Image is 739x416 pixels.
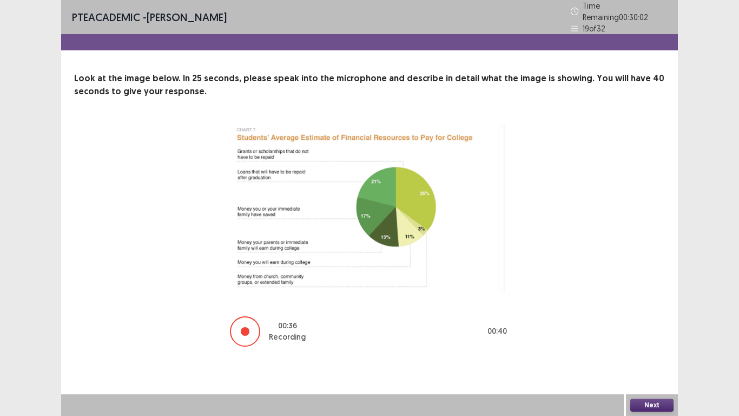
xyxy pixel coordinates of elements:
p: 00 : 36 [278,320,297,331]
p: 19 of 32 [583,23,605,34]
p: Recording [269,331,306,343]
span: PTE academic [72,10,140,24]
p: - [PERSON_NAME] [72,9,227,25]
p: Look at the image below. In 25 seconds, please speak into the microphone and describe in detail w... [74,72,665,98]
button: Next [630,399,674,412]
p: 00 : 40 [487,326,507,337]
img: image-description [234,124,505,294]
